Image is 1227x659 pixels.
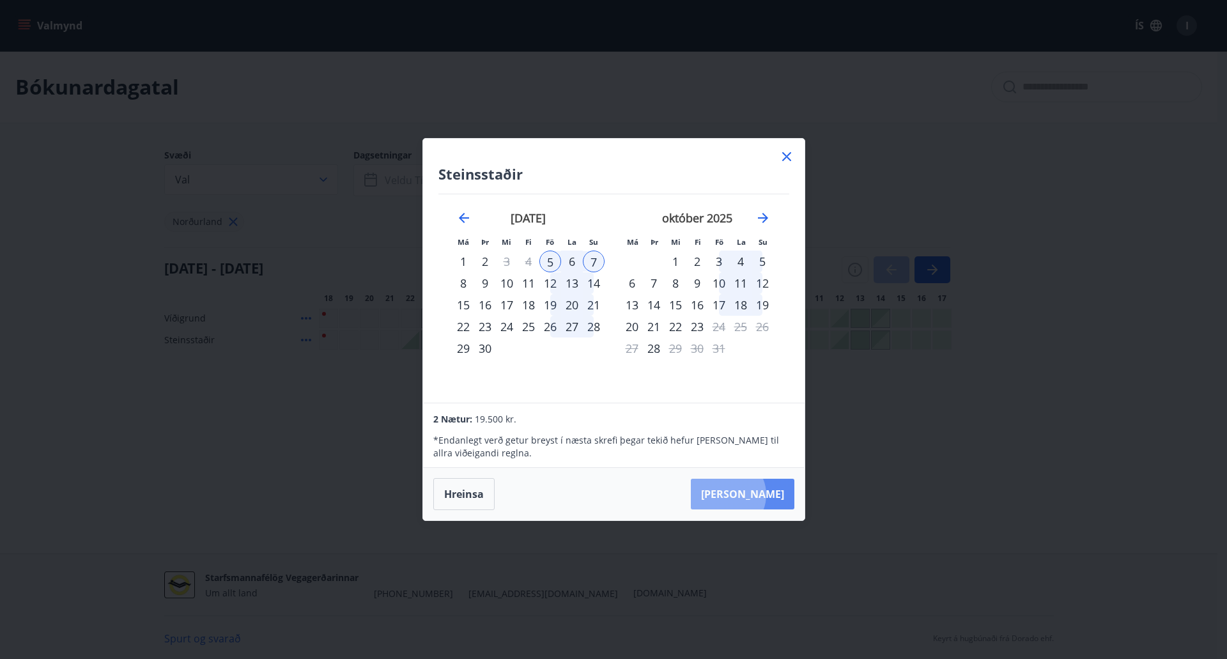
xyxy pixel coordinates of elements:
[474,316,496,337] div: 23
[708,294,730,316] div: 17
[752,294,773,316] td: Choose sunnudagur, 19. október 2025 as your check-in date. It’s available.
[583,294,605,316] div: 21
[665,251,686,272] td: Choose miðvikudagur, 1. október 2025 as your check-in date. It’s available.
[583,272,605,294] div: 14
[708,294,730,316] td: Choose föstudagur, 17. október 2025 as your check-in date. It’s available.
[737,237,746,247] small: La
[621,316,643,337] td: Choose mánudagur, 20. október 2025 as your check-in date. It’s available.
[474,251,496,272] td: Choose þriðjudagur, 2. september 2025 as your check-in date. It’s available.
[621,294,643,316] div: 13
[730,294,752,316] div: 18
[452,251,474,272] td: Choose mánudagur, 1. september 2025 as your check-in date. It’s available.
[708,272,730,294] div: 10
[627,237,638,247] small: Má
[438,194,789,387] div: Calendar
[665,294,686,316] td: Choose miðvikudagur, 15. október 2025 as your check-in date. It’s available.
[511,210,546,226] strong: [DATE]
[496,316,518,337] div: 24
[643,294,665,316] div: 14
[715,237,723,247] small: Fö
[561,316,583,337] div: 27
[621,272,643,294] div: 6
[752,294,773,316] div: 19
[643,294,665,316] td: Choose þriðjudagur, 14. október 2025 as your check-in date. It’s available.
[539,316,561,337] div: 26
[452,272,474,294] div: 8
[452,337,474,359] td: Choose mánudagur, 29. september 2025 as your check-in date. It’s available.
[730,294,752,316] td: Choose laugardagur, 18. október 2025 as your check-in date. It’s available.
[621,337,643,359] td: Not available. mánudagur, 27. október 2025
[474,294,496,316] td: Choose þriðjudagur, 16. september 2025 as your check-in date. It’s available.
[561,272,583,294] td: Choose laugardagur, 13. september 2025 as your check-in date. It’s available.
[502,237,511,247] small: Mi
[496,294,518,316] div: 17
[752,251,773,272] td: Choose sunnudagur, 5. október 2025 as your check-in date. It’s available.
[708,337,730,359] td: Not available. föstudagur, 31. október 2025
[525,237,532,247] small: Fi
[643,316,665,337] td: Choose þriðjudagur, 21. október 2025 as your check-in date. It’s available.
[518,316,539,337] div: 25
[567,237,576,247] small: La
[518,316,539,337] td: Choose fimmtudagur, 25. september 2025 as your check-in date. It’s available.
[561,272,583,294] div: 13
[474,272,496,294] td: Choose þriðjudagur, 9. september 2025 as your check-in date. It’s available.
[474,272,496,294] div: 9
[474,337,496,359] div: 30
[643,272,665,294] div: 7
[708,272,730,294] td: Choose föstudagur, 10. október 2025 as your check-in date. It’s available.
[665,316,686,337] div: 22
[438,164,789,183] h4: Steinsstaðir
[561,316,583,337] td: Choose laugardagur, 27. september 2025 as your check-in date. It’s available.
[759,237,768,247] small: Su
[665,337,686,359] td: Choose miðvikudagur, 29. október 2025 as your check-in date. It’s available.
[686,272,708,294] div: 9
[752,272,773,294] td: Choose sunnudagur, 12. október 2025 as your check-in date. It’s available.
[589,237,598,247] small: Su
[708,251,730,272] td: Choose föstudagur, 3. október 2025 as your check-in date. It’s available.
[539,251,561,272] div: Aðeins innritun í boði
[474,337,496,359] td: Choose þriðjudagur, 30. september 2025 as your check-in date. It’s available.
[475,413,516,425] span: 19.500 kr.
[671,237,681,247] small: Mi
[665,337,686,359] div: Aðeins útritun í boði
[708,316,730,337] td: Choose föstudagur, 24. október 2025 as your check-in date. It’s available.
[433,413,472,425] span: 2 Nætur:
[730,251,752,272] div: 4
[621,272,643,294] td: Choose mánudagur, 6. október 2025 as your check-in date. It’s available.
[643,272,665,294] td: Choose þriðjudagur, 7. október 2025 as your check-in date. It’s available.
[583,251,605,272] div: 7
[474,251,496,272] div: 2
[561,251,583,272] td: Selected. laugardagur, 6. september 2025
[665,294,686,316] div: 15
[561,294,583,316] div: 20
[730,272,752,294] td: Choose laugardagur, 11. október 2025 as your check-in date. It’s available.
[496,272,518,294] div: 10
[686,316,708,337] div: 23
[583,316,605,337] div: 28
[730,251,752,272] td: Choose laugardagur, 4. október 2025 as your check-in date. It’s available.
[481,237,489,247] small: Þr
[452,294,474,316] td: Choose mánudagur, 15. september 2025 as your check-in date. It’s available.
[546,237,554,247] small: Fö
[643,337,665,359] td: Choose þriðjudagur, 28. október 2025 as your check-in date. It’s available.
[456,210,472,226] div: Move backward to switch to the previous month.
[539,251,561,272] td: Selected as start date. föstudagur, 5. september 2025
[583,294,605,316] td: Choose sunnudagur, 21. september 2025 as your check-in date. It’s available.
[518,294,539,316] td: Choose fimmtudagur, 18. september 2025 as your check-in date. It’s available.
[752,316,773,337] td: Not available. sunnudagur, 26. október 2025
[752,272,773,294] div: 12
[665,272,686,294] div: 8
[518,272,539,294] td: Choose fimmtudagur, 11. september 2025 as your check-in date. It’s available.
[755,210,771,226] div: Move forward to switch to the next month.
[496,272,518,294] td: Choose miðvikudagur, 10. september 2025 as your check-in date. It’s available.
[686,316,708,337] td: Choose fimmtudagur, 23. október 2025 as your check-in date. It’s available.
[433,478,495,510] button: Hreinsa
[583,316,605,337] td: Choose sunnudagur, 28. september 2025 as your check-in date. It’s available.
[686,294,708,316] td: Choose fimmtudagur, 16. október 2025 as your check-in date. It’s available.
[561,294,583,316] td: Choose laugardagur, 20. september 2025 as your check-in date. It’s available.
[452,316,474,337] div: 22
[691,479,794,509] button: [PERSON_NAME]
[452,272,474,294] td: Choose mánudagur, 8. september 2025 as your check-in date. It’s available.
[686,337,708,359] td: Not available. fimmtudagur, 30. október 2025
[686,272,708,294] td: Choose fimmtudagur, 9. október 2025 as your check-in date. It’s available.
